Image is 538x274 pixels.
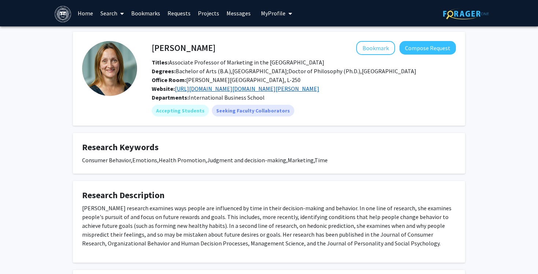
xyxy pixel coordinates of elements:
[152,76,186,84] b: Office Room:
[223,0,254,26] a: Messages
[82,204,456,248] div: [PERSON_NAME] research examines ways people are influenced by time in their decision-making and b...
[97,0,128,26] a: Search
[82,142,456,153] h4: Research Keywords
[152,85,175,92] b: Website:
[152,59,324,66] span: Associate Professor of Marketing in the [GEOGRAPHIC_DATA]
[5,241,31,269] iframe: Chat
[443,8,489,19] img: ForagerOne Logo
[212,105,294,116] mat-chip: Seeking Faculty Collaborators
[164,0,194,26] a: Requests
[194,0,223,26] a: Projects
[128,0,164,26] a: Bookmarks
[82,41,137,96] img: Profile Picture
[399,41,456,55] button: Compose Request to Jane Ebert
[82,190,456,201] h4: Research Description
[74,0,97,26] a: Home
[152,94,189,101] b: Departments:
[152,41,215,55] h4: [PERSON_NAME]
[356,41,395,55] button: Add Jane Ebert to Bookmarks
[152,76,301,84] span: [PERSON_NAME][GEOGRAPHIC_DATA], L-250
[175,85,319,92] a: Opens in a new tab
[152,67,176,75] b: Degrees:
[189,94,265,101] span: International Business School
[82,156,456,164] div: Consumer Behavior,Emotions,Health Promotion,Judgment and decision-making,Marketing,Time
[152,105,209,116] mat-chip: Accepting Students
[152,67,416,75] span: Bachelor of Arts (B.A.),[GEOGRAPHIC_DATA];Doctor of Philosophy (Ph.D.),[GEOGRAPHIC_DATA]
[55,6,71,22] img: Brandeis University Logo
[152,59,169,66] b: Titles:
[261,10,285,17] span: My Profile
